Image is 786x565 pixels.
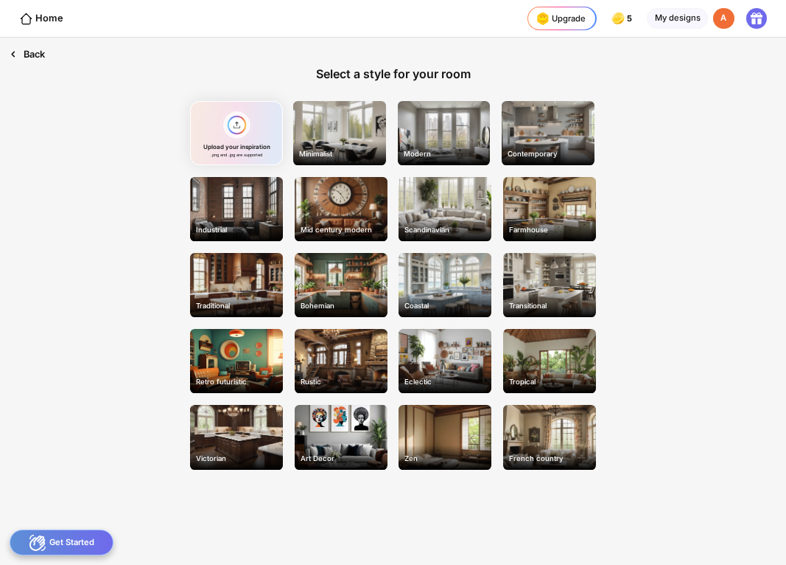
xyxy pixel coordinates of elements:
[505,221,594,239] div: Farmhouse
[296,449,386,467] div: Art Decor
[192,373,281,391] div: Retro futuristic
[192,449,281,467] div: Victorian
[505,449,594,467] div: French country
[399,145,488,163] div: Modern
[19,12,63,26] div: Home
[10,530,113,555] div: Get Started
[192,221,281,239] div: Industrial
[296,373,386,391] div: Rustic
[533,9,586,28] div: Upgrade
[505,297,594,315] div: Transitional
[503,145,593,163] div: Contemporary
[400,373,490,391] div: Eclectic
[400,297,490,315] div: Coastal
[192,297,281,315] div: Traditional
[295,145,385,163] div: Minimalist
[533,9,552,28] img: upgrade-nav-btn-icon.gif
[647,8,708,30] div: My designs
[400,449,490,467] div: Zen
[400,221,490,239] div: Scandinavian
[316,66,471,81] div: Select a style for your room
[713,8,734,30] div: A
[296,297,386,315] div: Bohemian
[296,221,386,239] div: Mid century modern
[505,373,594,391] div: Tropical
[627,14,635,24] span: 5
